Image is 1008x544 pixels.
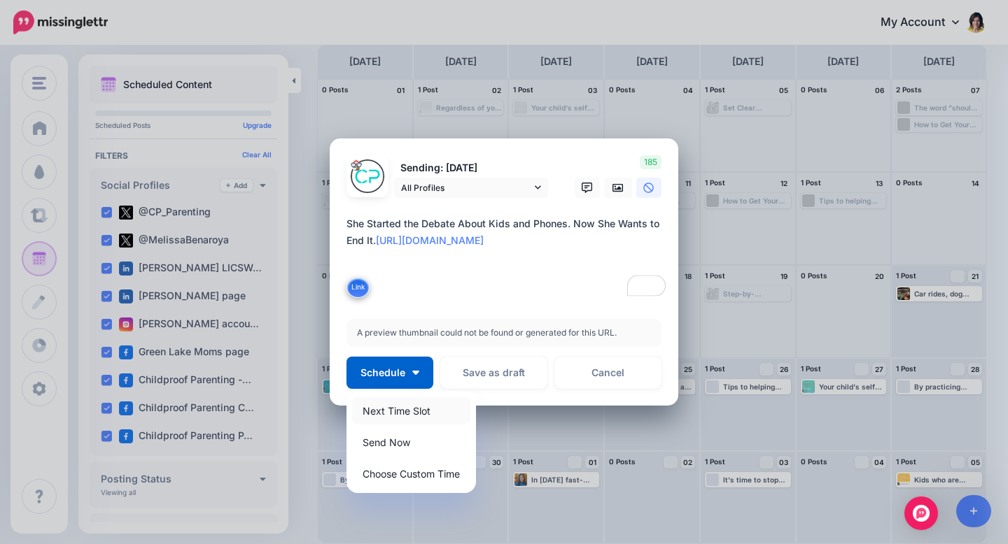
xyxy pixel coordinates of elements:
[352,429,470,456] a: Send Now
[904,496,938,530] div: Open Intercom Messenger
[554,357,661,389] a: Cancel
[346,215,668,299] textarea: To enrich screen reader interactions, please activate Accessibility in Grammarly extension settings
[352,460,470,487] a: Choose Custom Time
[401,180,531,195] span: All Profiles
[360,368,405,378] span: Schedule
[394,178,548,198] a: All Profiles
[640,155,661,169] span: 185
[412,371,419,375] img: arrow-down-white.png
[394,160,548,176] p: Sending: [DATE]
[440,357,547,389] button: Save as draft
[346,277,370,298] button: Link
[346,357,433,389] button: Schedule
[346,215,668,266] div: She Started the Debate About Kids and Phones. Now She Wants to End It.
[346,392,476,493] div: Schedule
[351,159,362,171] img: m4TxC25U0p6-bsa103574.png
[346,319,661,347] div: A preview thumbnail could not be found or generated for this URL.
[352,397,470,424] a: Next Time Slot
[351,159,384,193] img: 19764458_1942628119316101_914729859685548032_a-bsa100016.jpg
